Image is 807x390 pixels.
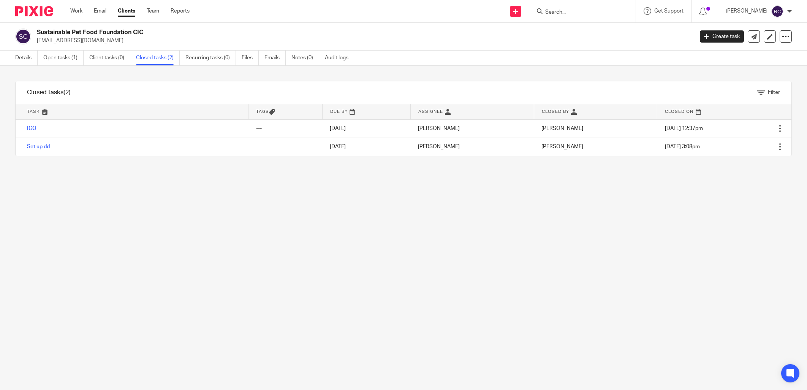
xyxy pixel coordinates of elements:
[118,7,135,15] a: Clients
[27,89,71,97] h1: Closed tasks
[136,51,180,65] a: Closed tasks (2)
[322,119,410,138] td: [DATE]
[544,9,613,16] input: Search
[291,51,319,65] a: Notes (0)
[89,51,130,65] a: Client tasks (0)
[700,30,744,43] a: Create task
[654,8,684,14] span: Get Support
[726,7,767,15] p: [PERSON_NAME]
[256,125,315,132] div: ---
[37,29,558,36] h2: Sustainable Pet Food Foundation CIC
[541,126,583,131] span: [PERSON_NAME]
[256,143,315,151] div: ---
[665,144,700,149] span: [DATE] 3:08pm
[325,51,354,65] a: Audit logs
[541,144,583,149] span: [PERSON_NAME]
[248,104,323,119] th: Tags
[264,51,286,65] a: Emails
[37,37,688,44] p: [EMAIL_ADDRESS][DOMAIN_NAME]
[70,7,82,15] a: Work
[242,51,259,65] a: Files
[171,7,190,15] a: Reports
[768,90,780,95] span: Filter
[322,138,410,156] td: [DATE]
[665,126,703,131] span: [DATE] 12:37pm
[185,51,236,65] a: Recurring tasks (0)
[771,5,783,17] img: svg%3E
[15,6,53,16] img: Pixie
[94,7,106,15] a: Email
[43,51,84,65] a: Open tasks (1)
[147,7,159,15] a: Team
[15,29,31,44] img: svg%3E
[27,126,36,131] a: ICO
[63,89,71,95] span: (2)
[27,144,50,149] a: Set up dd
[410,119,534,138] td: [PERSON_NAME]
[410,138,534,156] td: [PERSON_NAME]
[15,51,38,65] a: Details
